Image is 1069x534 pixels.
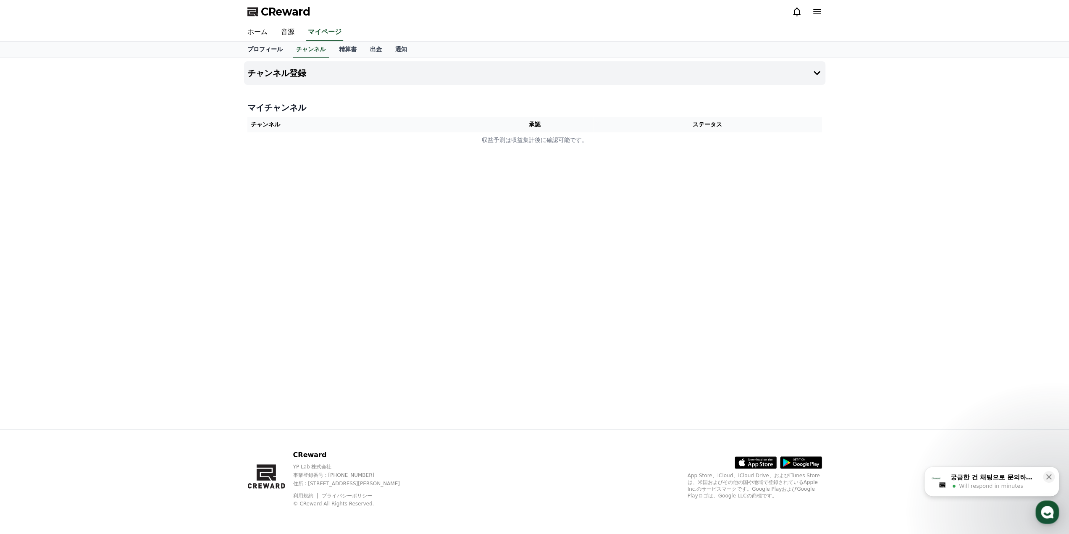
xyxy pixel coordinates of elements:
span: Settings [124,279,145,286]
span: Home [21,279,36,286]
p: CReward [293,450,414,460]
a: 精算書 [332,42,363,58]
span: Messages [70,279,95,286]
h4: チャンネル登録 [247,68,306,78]
a: 利用規約 [293,493,319,499]
a: Settings [108,266,161,287]
a: チャンネル [293,42,329,58]
p: YP Lab 株式会社 [293,463,414,470]
button: チャンネル登録 [244,61,825,85]
th: 承認 [476,117,593,132]
h4: マイチャンネル [247,102,822,113]
a: Home [3,266,55,287]
a: プロフィール [241,42,289,58]
a: 通知 [389,42,414,58]
a: プライバシーポリシー [322,493,372,499]
a: CReward [247,5,310,18]
a: ホーム [241,24,274,41]
p: © CReward All Rights Reserved. [293,500,414,507]
span: CReward [261,5,310,18]
th: ステータス [593,117,822,132]
td: 収益予測は収益集計後に確認可能です。 [247,132,822,148]
a: 出金 [363,42,389,58]
p: App Store、iCloud、iCloud Drive、およびiTunes Storeは、米国およびその他の国や地域で登録されているApple Inc.のサービスマークです。Google P... [688,472,822,499]
a: マイページ [306,24,343,41]
a: Messages [55,266,108,287]
p: 住所 : [STREET_ADDRESS][PERSON_NAME] [293,480,414,487]
a: 音源 [274,24,301,41]
p: 事業登録番号 : [PHONE_NUMBER] [293,472,414,479]
th: チャンネル [247,117,476,132]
